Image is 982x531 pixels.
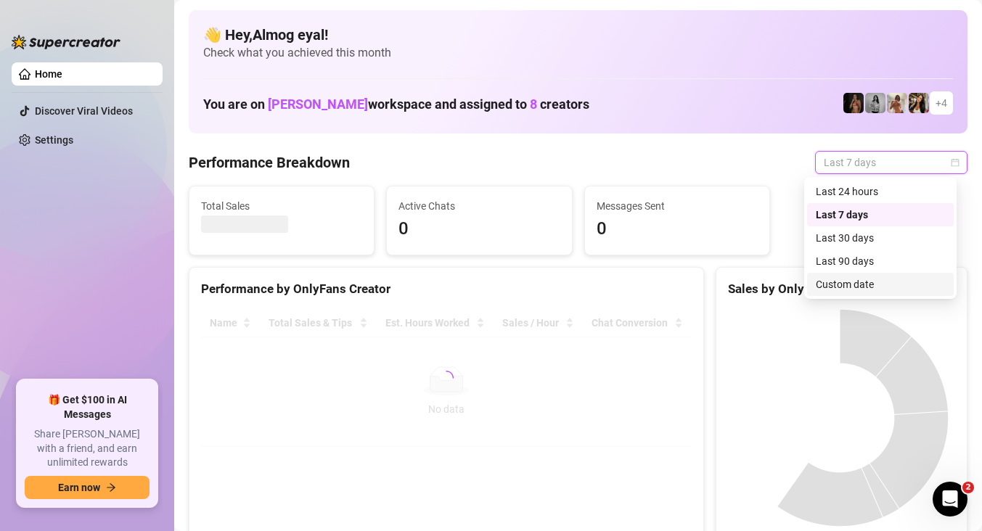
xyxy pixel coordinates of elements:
[816,207,945,223] div: Last 7 days
[25,427,150,470] span: Share [PERSON_NAME] with a friend, and earn unlimited rewards
[530,96,537,112] span: 8
[12,35,120,49] img: logo-BBDzfeDw.svg
[936,95,947,111] span: + 4
[816,276,945,292] div: Custom date
[398,215,560,243] span: 0
[201,198,362,214] span: Total Sales
[25,476,150,499] button: Earn nowarrow-right
[201,279,692,299] div: Performance by OnlyFans Creator
[597,198,758,214] span: Messages Sent
[807,226,954,250] div: Last 30 days
[865,93,885,113] img: A
[58,482,100,493] span: Earn now
[962,482,974,493] span: 2
[25,393,150,421] span: 🎁 Get $100 in AI Messages
[816,253,945,269] div: Last 90 days
[843,93,864,113] img: D
[268,96,368,112] span: [PERSON_NAME]
[807,203,954,226] div: Last 7 days
[807,273,954,296] div: Custom date
[597,215,758,243] span: 0
[807,180,954,203] div: Last 24 hours
[728,279,955,299] div: Sales by OnlyFans Creator
[824,152,959,173] span: Last 7 days
[933,482,967,516] iframe: Intercom live chat
[106,482,116,493] span: arrow-right
[35,134,73,146] a: Settings
[909,93,929,113] img: AD
[398,198,560,214] span: Active Chats
[35,68,62,80] a: Home
[203,25,953,45] h4: 👋 Hey, Almog eyal !
[951,158,960,167] span: calendar
[437,369,455,387] span: loading
[887,93,907,113] img: Green
[189,152,350,173] h4: Performance Breakdown
[816,230,945,246] div: Last 30 days
[807,250,954,273] div: Last 90 days
[203,45,953,61] span: Check what you achieved this month
[203,96,589,112] h1: You are on workspace and assigned to creators
[35,105,133,117] a: Discover Viral Videos
[816,184,945,199] div: Last 24 hours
